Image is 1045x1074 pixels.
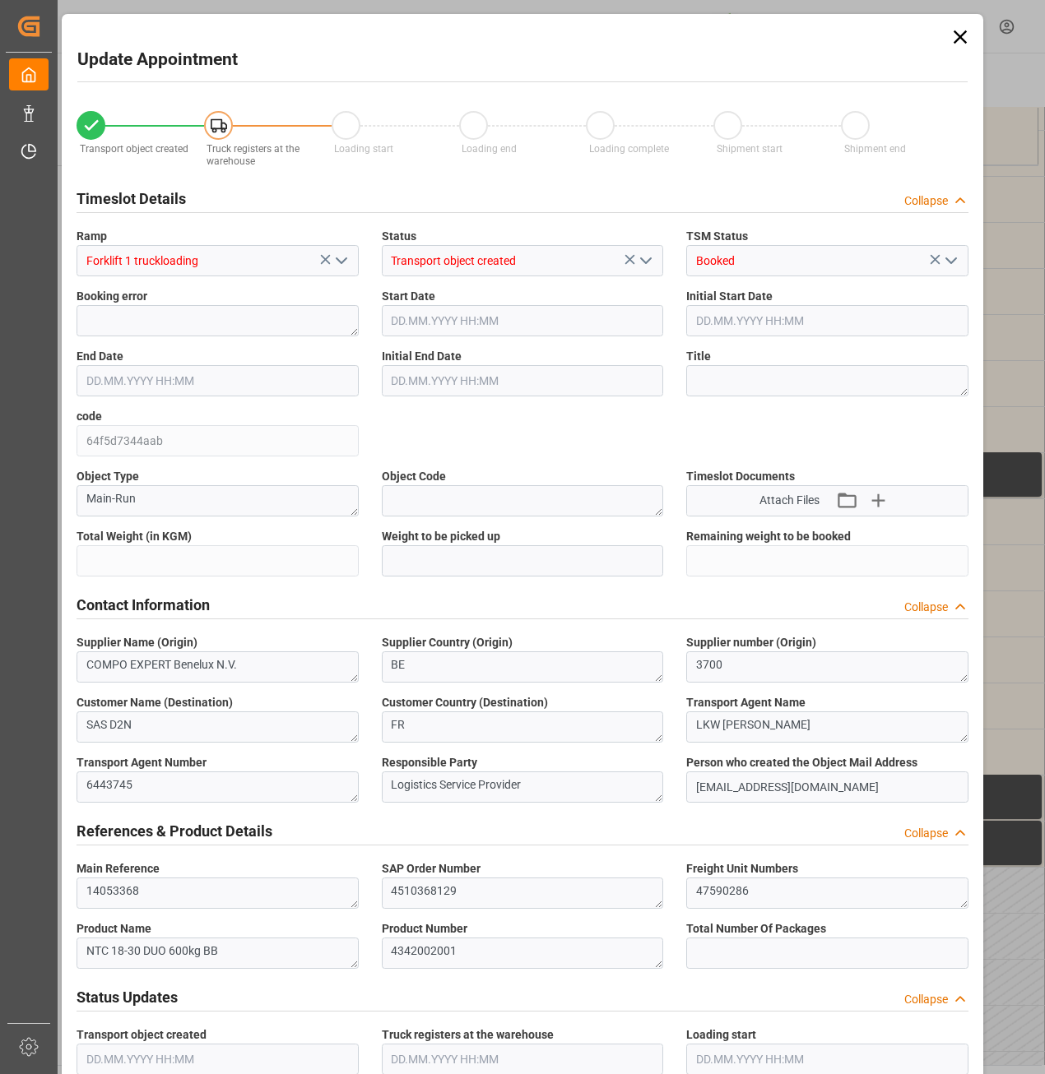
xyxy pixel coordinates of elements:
span: Remaining weight to be booked [686,528,851,545]
span: Transport object created [77,1026,207,1044]
input: DD.MM.YYYY HH:MM [382,365,664,396]
textarea: FR [382,711,664,743]
div: Collapse [904,192,948,210]
span: Supplier Country (Origin) [382,634,513,651]
span: Timeslot Documents [686,468,795,485]
span: Responsible Party [382,754,477,771]
input: Type to search/select [77,245,359,276]
span: Truck registers at the warehouse [382,1026,554,1044]
textarea: Main-Run [77,485,359,516]
input: DD.MM.YYYY HH:MM [77,365,359,396]
span: Start Date [382,288,435,305]
button: open menu [937,248,962,274]
button: open menu [633,248,657,274]
span: Weight to be picked up [382,528,500,545]
input: Type to search/select [382,245,664,276]
textarea: 4342002001 [382,937,664,969]
span: Truck registers at the warehouse [207,143,300,167]
span: Status [382,228,416,245]
span: Transport object created [80,143,188,155]
textarea: NTC 18-30 DUO 600kg BB [77,937,359,969]
h2: Update Appointment [77,47,238,73]
div: Collapse [904,599,948,616]
span: Shipment start [717,143,783,155]
span: Object Code [382,468,446,485]
textarea: 47590286 [686,877,968,909]
span: Initial End Date [382,348,462,365]
span: Loading start [686,1026,756,1044]
span: Loading end [462,143,517,155]
button: open menu [327,248,352,274]
div: Collapse [904,991,948,1008]
span: Supplier number (Origin) [686,634,816,651]
span: Booking error [77,288,147,305]
span: Product Name [77,920,151,937]
span: Object Type [77,468,139,485]
span: SAP Order Number [382,860,481,877]
textarea: 3700 [686,651,968,683]
span: Shipment end [844,143,906,155]
span: Supplier Name (Origin) [77,634,197,651]
span: Loading complete [589,143,669,155]
textarea: SAS D2N [77,711,359,743]
textarea: 14053368 [77,877,359,909]
span: Customer Country (Destination) [382,694,548,711]
h2: Contact Information [77,594,210,616]
span: Ramp [77,228,107,245]
span: Transport Agent Name [686,694,806,711]
input: DD.MM.YYYY HH:MM [686,305,968,336]
input: DD.MM.YYYY HH:MM [382,305,664,336]
textarea: 6443745 [77,771,359,803]
span: Title [686,348,711,365]
span: Attach Files [759,492,820,509]
textarea: LKW [PERSON_NAME] [686,711,968,743]
h2: References & Product Details [77,820,272,842]
span: End Date [77,348,123,365]
textarea: 4510368129 [382,877,664,909]
span: Total Number Of Packages [686,920,826,937]
span: Person who created the Object Mail Address [686,754,917,771]
textarea: BE [382,651,664,683]
div: Collapse [904,825,948,842]
span: Transport Agent Number [77,754,207,771]
textarea: COMPO EXPERT Benelux N.V. [77,651,359,683]
h2: Status Updates [77,986,178,1008]
span: Freight Unit Numbers [686,860,798,877]
span: code [77,408,102,425]
span: Customer Name (Destination) [77,694,233,711]
span: TSM Status [686,228,748,245]
span: Main Reference [77,860,160,877]
h2: Timeslot Details [77,187,186,210]
textarea: Logistics Service Provider [382,771,664,803]
span: Total Weight (in KGM) [77,528,192,545]
span: Initial Start Date [686,288,773,305]
span: Product Number [382,920,467,937]
span: Loading start [334,143,393,155]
